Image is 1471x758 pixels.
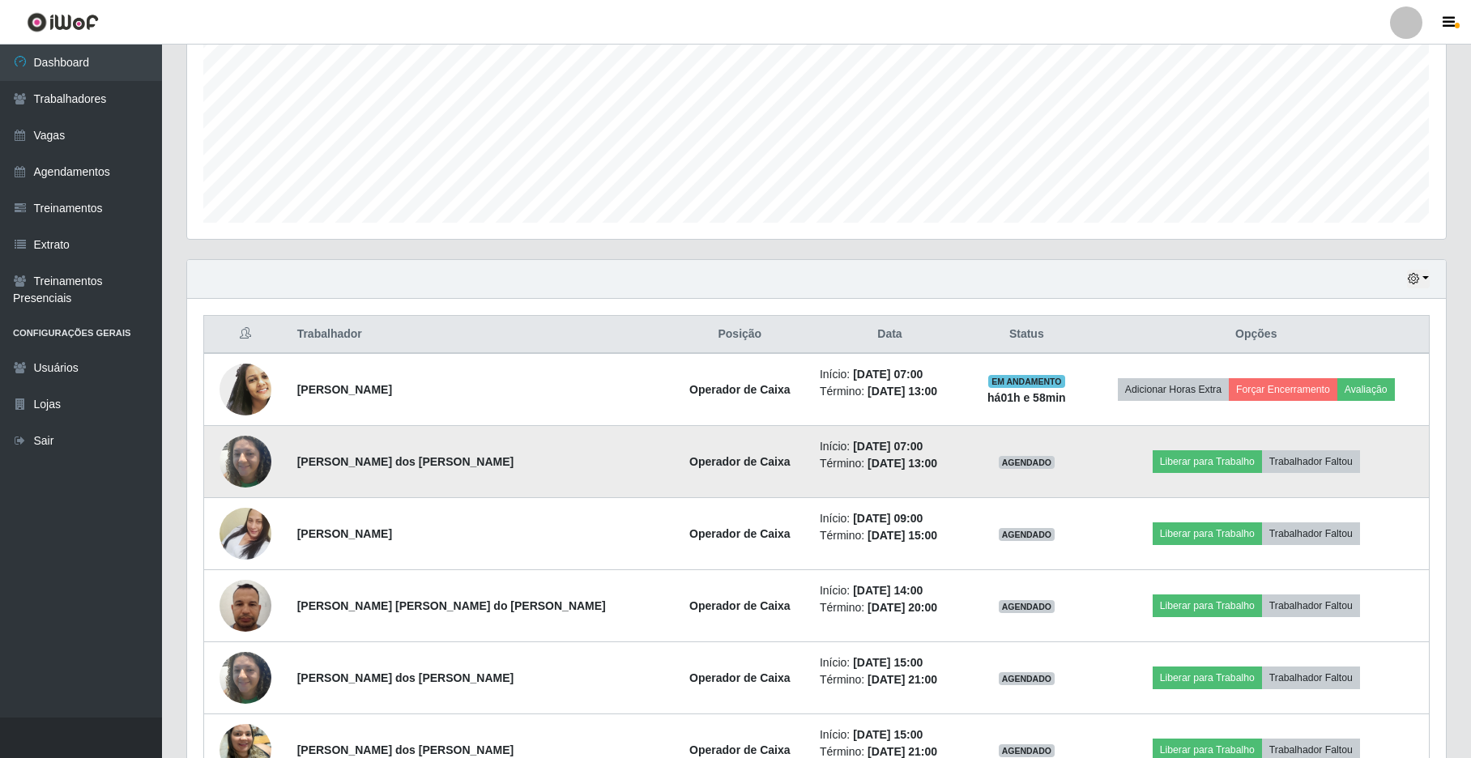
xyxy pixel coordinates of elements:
th: Trabalhador [288,316,670,354]
li: Término: [820,527,960,544]
img: 1742563763298.jpeg [220,488,271,580]
button: Liberar para Trabalho [1153,450,1262,473]
button: Trabalhador Faltou [1262,594,1360,617]
span: AGENDADO [999,672,1055,685]
strong: Operador de Caixa [689,599,791,612]
strong: [PERSON_NAME] dos [PERSON_NAME] [297,671,514,684]
strong: Operador de Caixa [689,455,791,468]
time: [DATE] 15:00 [853,656,923,669]
button: Liberar para Trabalho [1153,666,1262,689]
th: Opções [1084,316,1430,354]
li: Término: [820,383,960,400]
button: Forçar Encerramento [1229,378,1337,401]
li: Início: [820,366,960,383]
time: [DATE] 07:00 [853,368,923,381]
time: [DATE] 07:00 [853,440,923,453]
img: CoreUI Logo [27,12,99,32]
strong: Operador de Caixa [689,383,791,396]
li: Término: [820,599,960,616]
time: [DATE] 21:00 [868,745,937,758]
span: AGENDADO [999,528,1055,541]
strong: [PERSON_NAME] dos [PERSON_NAME] [297,455,514,468]
th: Status [970,316,1083,354]
li: Início: [820,438,960,455]
time: [DATE] 13:00 [868,385,937,398]
li: Início: [820,726,960,743]
strong: Operador de Caixa [689,671,791,684]
th: Posição [670,316,810,354]
button: Trabalhador Faltou [1262,666,1360,689]
li: Início: [820,510,960,527]
li: Término: [820,455,960,472]
time: [DATE] 13:00 [868,457,937,470]
button: Liberar para Trabalho [1153,522,1262,545]
strong: [PERSON_NAME] [297,383,392,396]
strong: Operador de Caixa [689,527,791,540]
span: EM ANDAMENTO [988,375,1065,388]
button: Trabalhador Faltou [1262,450,1360,473]
span: AGENDADO [999,744,1055,757]
li: Início: [820,582,960,599]
img: 1701473418754.jpeg [220,571,271,640]
strong: [PERSON_NAME] dos [PERSON_NAME] [297,743,514,756]
time: [DATE] 21:00 [868,673,937,686]
th: Data [810,316,970,354]
strong: [PERSON_NAME] [PERSON_NAME] do [PERSON_NAME] [297,599,606,612]
strong: Operador de Caixa [689,743,791,756]
img: 1736128144098.jpeg [220,643,271,712]
button: Trabalhador Faltou [1262,522,1360,545]
button: Liberar para Trabalho [1153,594,1262,617]
button: Avaliação [1337,378,1395,401]
li: Início: [820,654,960,671]
button: Adicionar Horas Extra [1118,378,1229,401]
span: AGENDADO [999,456,1055,469]
li: Término: [820,671,960,688]
span: AGENDADO [999,600,1055,613]
strong: há 01 h e 58 min [987,391,1066,404]
time: [DATE] 15:00 [853,728,923,741]
time: [DATE] 20:00 [868,601,937,614]
time: [DATE] 14:00 [853,584,923,597]
img: 1619005854451.jpeg [220,357,271,422]
time: [DATE] 09:00 [853,512,923,525]
time: [DATE] 15:00 [868,529,937,542]
img: 1736128144098.jpeg [220,427,271,496]
strong: [PERSON_NAME] [297,527,392,540]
